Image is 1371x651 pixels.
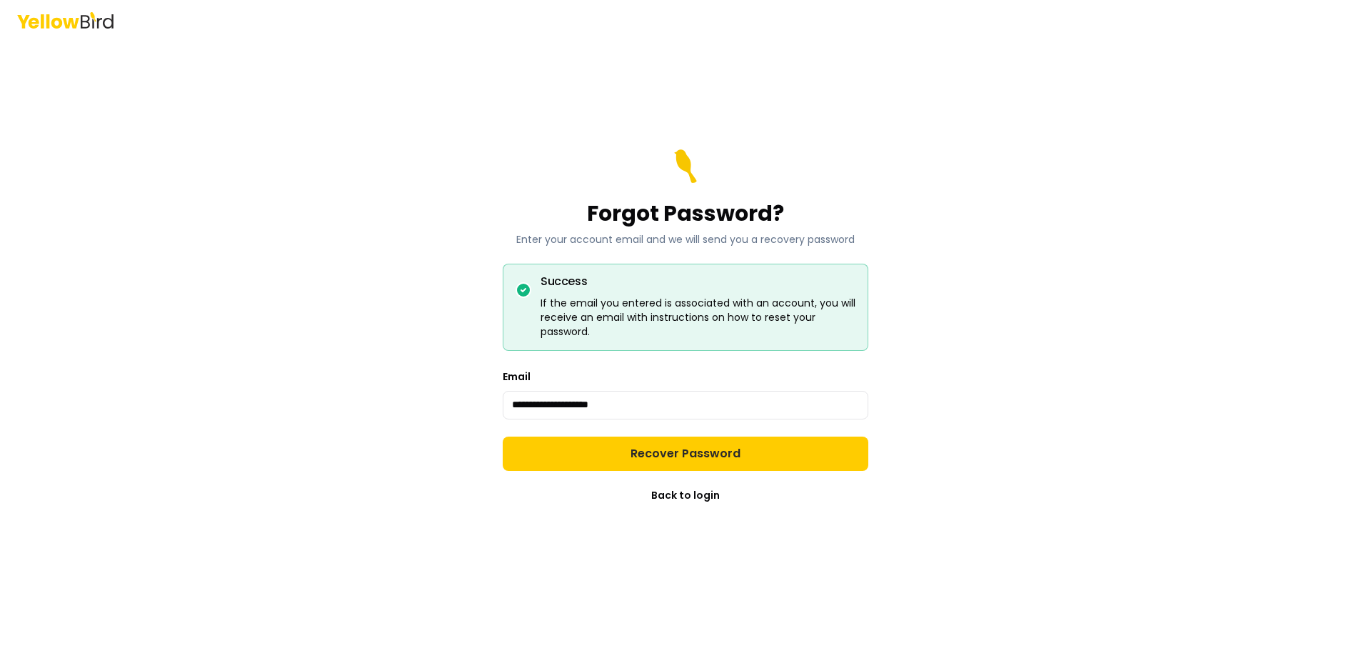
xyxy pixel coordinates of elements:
[503,369,531,384] label: Email
[503,437,868,471] button: Recover Password
[521,276,856,287] h5: Success
[516,201,855,227] h1: Forgot Password?
[651,488,720,502] a: Back to login
[521,296,856,339] div: If the email you entered is associated with an account, you will receive an email with instructio...
[516,232,855,247] p: Enter your account email and we will send you a recovery password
